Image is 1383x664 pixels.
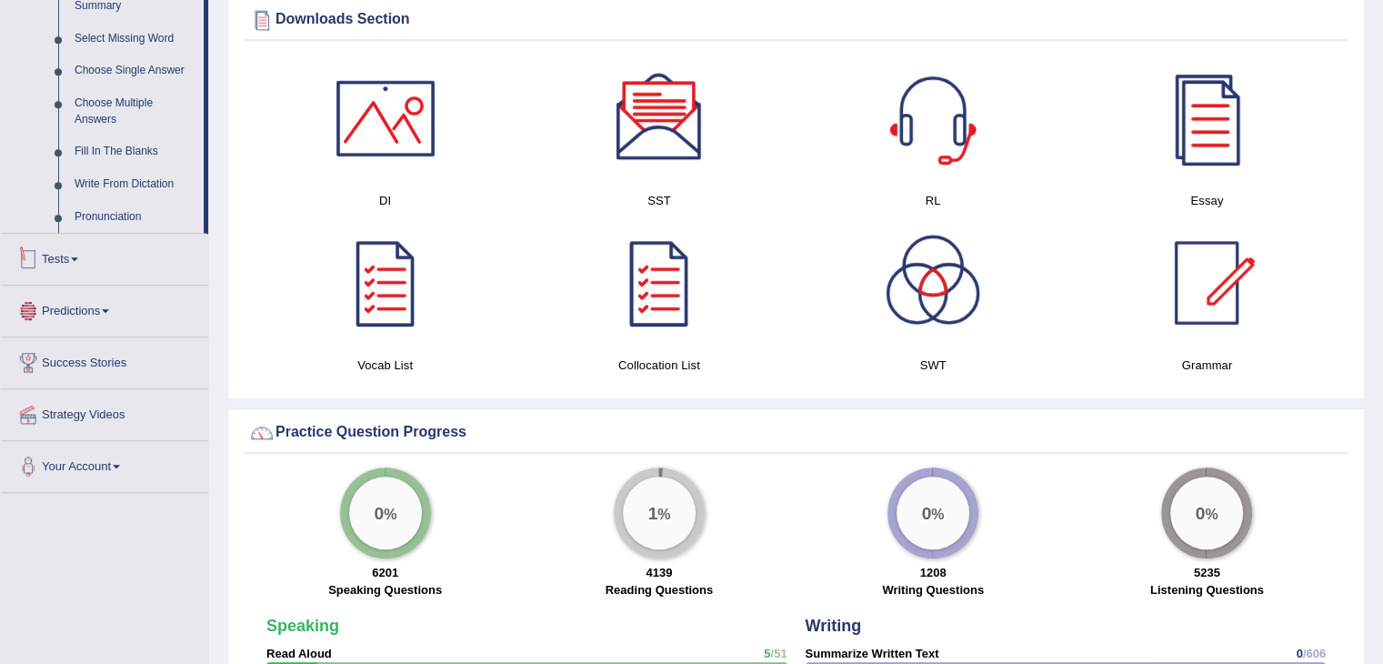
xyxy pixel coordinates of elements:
strong: Summarize Written Text [806,647,939,660]
big: 0 [922,503,932,523]
h4: Vocab List [257,356,513,375]
a: Predictions [1,286,208,331]
span: /606 [1303,647,1326,660]
big: 1 [647,503,657,523]
div: % [897,477,969,549]
a: Strategy Videos [1,389,208,435]
strong: Read Aloud [266,647,332,660]
div: Practice Question Progress [248,419,1344,447]
strong: 1208 [920,566,947,579]
label: Writing Questions [882,581,984,599]
h4: Collocation List [531,356,787,375]
span: /51 [770,647,787,660]
a: Success Stories [1,337,208,383]
span: 5 [764,647,770,660]
a: Your Account [1,441,208,487]
strong: 6201 [372,566,398,579]
div: % [623,477,696,549]
h4: SST [531,191,787,210]
a: Choose Multiple Answers [66,87,204,136]
strong: 4139 [646,566,672,579]
big: 0 [374,503,384,523]
label: Reading Questions [606,581,713,599]
strong: Writing [806,617,862,635]
a: Fill In The Blanks [66,136,204,168]
h4: Grammar [1079,356,1335,375]
strong: Speaking [266,617,339,635]
big: 0 [1196,503,1206,523]
div: Downloads Section [248,6,1344,34]
a: Choose Single Answer [66,55,204,87]
a: Tests [1,234,208,279]
h4: Essay [1079,191,1335,210]
div: % [1170,477,1243,549]
strong: 5235 [1194,566,1220,579]
span: 0 [1296,647,1302,660]
h4: RL [806,191,1061,210]
a: Pronunciation [66,201,204,234]
label: Speaking Questions [328,581,442,599]
a: Write From Dictation [66,168,204,201]
h4: SWT [806,356,1061,375]
div: % [349,477,422,549]
h4: DI [257,191,513,210]
a: Select Missing Word [66,23,204,55]
label: Listening Questions [1150,581,1264,599]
